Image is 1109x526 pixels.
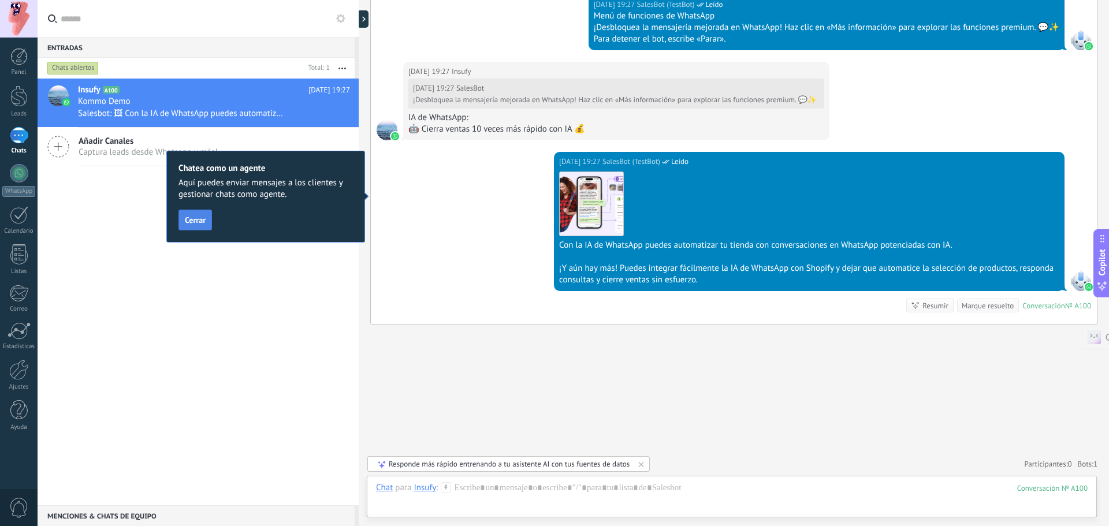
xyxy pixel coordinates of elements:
[456,83,484,93] span: SalesBot
[2,343,36,350] div: Estadísticas
[389,459,630,469] div: Responde más rápido entrenando a tu asistente AI con tus fuentes de datos
[559,263,1059,286] div: ¡Y aún hay más! Puedes integrar fácilmente la IA de WhatsApp con Shopify y dejar que automatice l...
[1096,249,1108,275] span: Copilot
[414,482,436,493] div: Insufy
[1078,459,1097,469] span: Bots:
[1085,283,1093,291] img: waba.svg
[2,110,36,118] div: Leads
[559,240,1059,251] div: Con la IA de WhatsApp puedes automatizar tu tienda con conversaciones en WhatsApp potenciadas con...
[1017,483,1088,493] div: 100
[391,132,399,140] img: waba.svg
[962,300,1014,311] div: Marque resuelto
[78,84,101,96] span: Insufy
[408,124,824,135] div: 🤖 Cierra ventas 10 veces más rápido con IA 💰
[308,84,350,96] span: [DATE] 19:27
[2,69,36,76] div: Panel
[452,66,471,77] span: Insufy
[78,108,286,119] span: Salesbot: 🖼 Con la IA de WhatsApp puedes automatizar tu tienda con conversaciones en WhatsApp pot...
[185,216,206,224] span: Cerrar
[357,10,369,28] div: Mostrar
[47,61,99,75] div: Chats abiertos
[2,186,35,197] div: WhatsApp
[62,98,70,106] img: icon
[2,305,36,313] div: Correo
[594,33,1059,45] div: Para detener el bot, escribe «Parar».
[1024,459,1071,469] a: Participantes:0
[922,300,948,311] div: Resumir
[1085,42,1093,50] img: waba.svg
[178,210,212,230] button: Cerrar
[408,66,452,77] div: [DATE] 19:27
[1022,301,1065,311] div: Conversación
[178,163,353,174] h2: Chatea como un agente
[1068,459,1072,469] span: 0
[304,62,330,74] div: Total: 1
[103,86,120,94] span: A100
[78,96,131,107] span: Kommo Demo
[330,58,355,79] button: Más
[38,37,355,58] div: Entradas
[594,10,1059,22] div: Menú de funciones de WhatsApp
[671,156,689,167] span: Leído
[2,147,36,155] div: Chats
[2,227,36,235] div: Calendario
[377,120,397,140] span: Insufy
[413,84,456,93] div: [DATE] 19:27
[594,22,1059,33] div: ¡Desbloquea la mensajería mejorada en WhatsApp! Haz clic en «Más información» para explorar las f...
[413,95,817,105] div: ¡Desbloquea la mensajería mejorada en WhatsApp! Haz clic en «Más información» para explorar las f...
[79,136,218,147] span: Añadir Canales
[436,482,438,494] span: :
[560,172,623,236] img: eaf07a8c-7321-4bc3-ba47-46c7f6f2823b
[1070,270,1091,291] span: SalesBot
[602,156,660,167] span: SalesBot (TestBot)
[38,79,359,127] a: avatariconInsufyA100[DATE] 19:27Kommo DemoSalesbot: 🖼 Con la IA de WhatsApp puedes automatizar tu...
[1065,301,1091,311] div: № A100
[2,268,36,275] div: Listas
[178,177,353,200] span: Aquí puedes enviar mensajes a los clientes y gestionar chats como agente.
[2,424,36,431] div: Ayuda
[38,505,355,526] div: Menciones & Chats de equipo
[408,112,824,124] div: IA de WhatsApp:
[1070,29,1091,50] span: SalesBot
[2,383,36,391] div: Ajustes
[395,482,411,494] span: para
[79,147,218,158] span: Captura leads desde Whatsapp y más!
[1093,459,1097,469] span: 1
[559,156,602,167] div: [DATE] 19:27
